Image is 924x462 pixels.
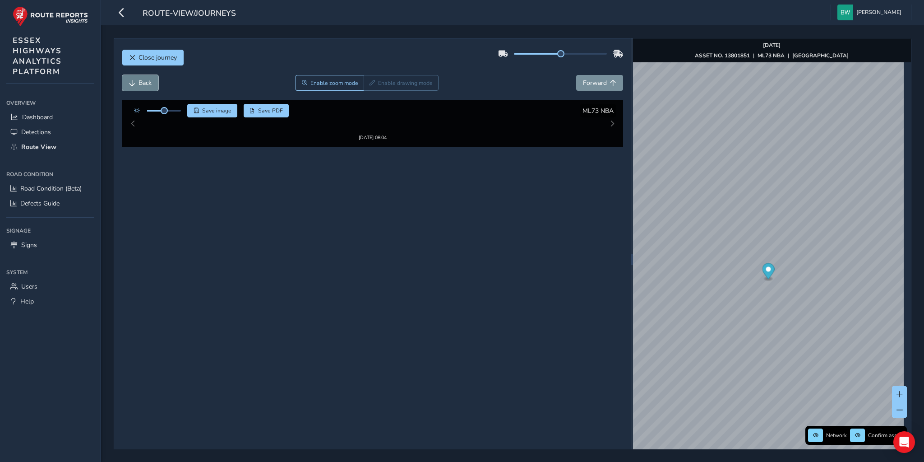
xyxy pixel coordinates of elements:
a: Dashboard [6,110,94,125]
span: Defects Guide [20,199,60,208]
span: ESSEX HIGHWAYS ANALYTICS PLATFORM [13,35,62,77]
button: [PERSON_NAME] [837,5,905,20]
strong: [GEOGRAPHIC_DATA] [792,52,849,59]
div: Map marker [762,263,774,282]
strong: ML73 NBA [758,52,785,59]
strong: ASSET NO. 13801851 [695,52,750,59]
span: Save PDF [258,107,283,114]
span: Close journey [139,53,177,62]
span: Confirm assets [868,432,904,439]
img: Thumbnail frame [345,114,400,122]
span: Enable zoom mode [310,79,358,87]
a: Road Condition (Beta) [6,181,94,196]
a: Users [6,279,94,294]
div: | | [695,52,849,59]
img: diamond-layout [837,5,853,20]
span: Help [20,297,34,306]
span: route-view/journeys [143,8,236,20]
span: Signs [21,241,37,249]
a: Signs [6,238,94,252]
img: rr logo [13,6,88,27]
span: Users [21,282,37,291]
div: Open Intercom Messenger [893,431,915,453]
span: Network [826,432,847,439]
strong: [DATE] [763,42,781,49]
div: System [6,266,94,279]
button: Zoom [296,75,364,91]
a: Route View [6,140,94,154]
span: ML73 NBA [582,107,614,115]
button: Close journey [122,50,184,65]
button: Back [122,75,158,91]
button: Forward [576,75,623,91]
button: PDF [244,104,289,117]
span: Road Condition (Beta) [20,184,82,193]
div: [DATE] 08:04 [345,122,400,129]
span: Forward [583,79,607,87]
button: Save [187,104,237,117]
div: Signage [6,224,94,238]
span: Route View [21,143,56,151]
span: Dashboard [22,113,53,121]
span: Back [139,79,152,87]
a: Defects Guide [6,196,94,211]
div: Road Condition [6,168,94,181]
span: Save image [202,107,231,114]
a: Detections [6,125,94,140]
span: [PERSON_NAME] [856,5,901,20]
div: Overview [6,96,94,110]
a: Help [6,294,94,309]
span: Detections [21,128,51,136]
